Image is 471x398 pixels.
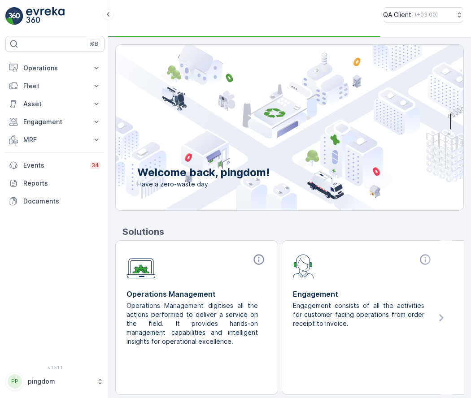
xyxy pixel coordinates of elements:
a: Documents [5,192,105,210]
p: QA Client [383,10,411,19]
button: PPpingdom [5,372,105,391]
button: Fleet [5,77,105,95]
img: module-icon [126,253,156,279]
button: Asset [5,95,105,113]
p: Events [23,161,84,170]
p: Asset [23,99,87,108]
p: Fleet [23,82,87,91]
p: Documents [23,197,101,206]
a: Events34 [5,156,105,174]
p: Operations [23,64,87,73]
p: Operations Management [126,289,267,299]
p: Engagement [293,289,433,299]
img: city illustration [75,45,463,210]
p: Engagement [23,117,87,126]
p: Reports [23,179,101,188]
button: Operations [5,59,105,77]
a: Reports [5,174,105,192]
p: 34 [92,162,99,169]
div: PP [8,374,22,389]
p: ⌘B [89,40,98,48]
p: MRF [23,135,87,144]
img: logo_light-DOdMpM7g.png [26,7,65,25]
button: QA Client(+03:00) [383,7,464,22]
button: Engagement [5,113,105,131]
p: Operations Management digitises all the actions performed to deliver a service on the field. It p... [126,301,260,346]
span: Have a zero-waste day [137,180,270,189]
p: Solutions [122,225,464,238]
img: logo [5,7,23,25]
p: pingdom [28,377,92,386]
p: ( +03:00 ) [415,11,438,18]
p: Engagement consists of all the activities for customer facing operations from order receipt to in... [293,301,426,328]
button: MRF [5,131,105,149]
span: v 1.51.1 [5,365,105,370]
img: module-icon [293,253,314,278]
p: Welcome back, pingdom! [137,165,270,180]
